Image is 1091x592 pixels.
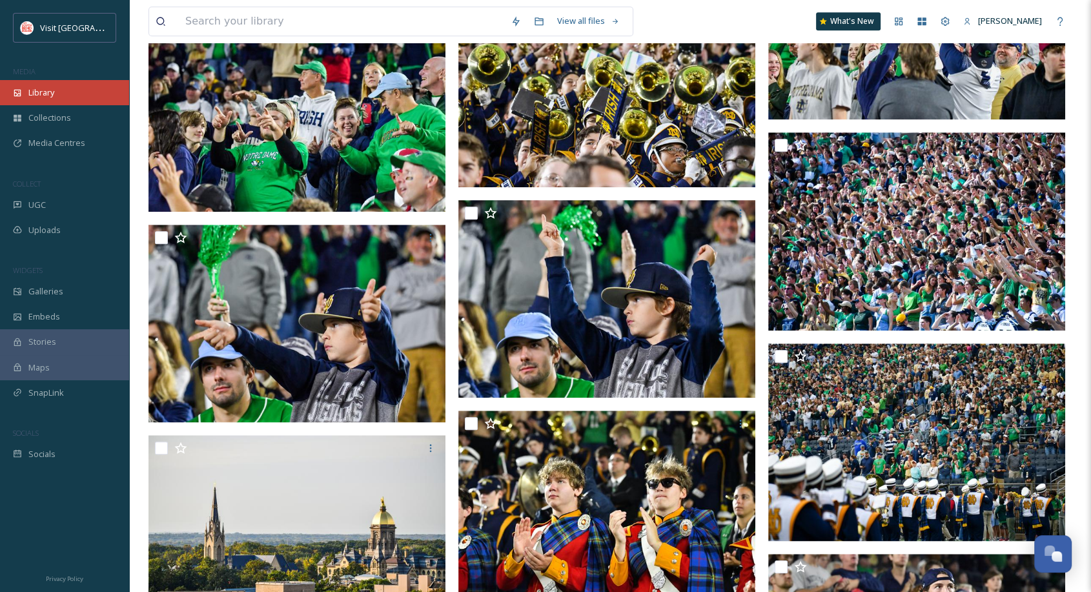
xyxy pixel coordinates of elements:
[13,179,41,189] span: COLLECT
[458,199,755,398] img: 101224_NDFB-Stanford-264.jpg
[46,575,83,583] span: Privacy Policy
[28,285,63,298] span: Galleries
[28,362,50,374] span: Maps
[551,8,626,34] a: View all files
[28,336,56,348] span: Stories
[768,132,1065,331] img: 101224_NDFB-Stanford-090.jpg
[40,21,140,34] span: Visit [GEOGRAPHIC_DATA]
[148,14,445,212] img: 101224_NDFB-Stanford-262.jpg
[28,137,85,149] span: Media Centres
[13,428,39,438] span: SOCIALS
[148,225,445,423] img: 101224_NDFB-Stanford-265.jpg
[179,7,504,36] input: Search your library
[28,112,71,124] span: Collections
[957,8,1048,34] a: [PERSON_NAME]
[21,21,34,34] img: vsbm-stackedMISH_CMYKlogo2017.jpg
[978,15,1042,26] span: [PERSON_NAME]
[1034,535,1072,573] button: Open Chat
[768,343,1065,542] img: 101224_NDFB-Stanford-038.jpg
[13,265,43,275] span: WIDGETS
[28,311,60,323] span: Embeds
[816,12,881,30] a: What's New
[46,570,83,586] a: Privacy Policy
[28,199,46,211] span: UGC
[13,66,36,76] span: MEDIA
[28,448,56,460] span: Socials
[28,224,61,236] span: Uploads
[28,387,64,399] span: SnapLink
[28,87,54,99] span: Library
